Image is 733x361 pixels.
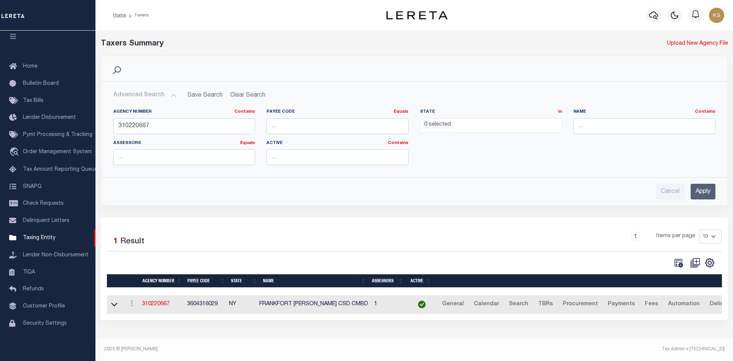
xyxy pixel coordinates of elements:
[559,298,601,311] a: Procurement
[631,232,640,241] a: 1
[139,274,184,288] th: Agency Number: activate to sort column ascending
[113,118,255,134] input: ...
[420,109,562,115] label: State
[23,218,69,223] span: Delinquent Letters
[23,201,64,206] span: Check Requests
[9,147,21,157] i: travel_explore
[656,232,695,241] span: Items per page
[260,274,369,288] th: Name: activate to sort column ascending
[113,140,255,147] label: Assessors
[126,12,149,19] li: Taxers
[23,235,55,241] span: Taxing Entity
[573,109,715,115] label: Name
[23,81,59,86] span: Bulletin Board
[604,298,638,311] a: Payments
[23,115,76,120] span: Lender Disbursement
[266,149,408,165] input: ...
[256,295,371,314] td: FRANKFORT [PERSON_NAME] CSD CMBD
[266,109,408,115] label: Payee Code
[101,38,568,50] div: Taxers Summary
[234,110,255,114] a: Contains
[266,140,408,147] label: Active
[665,298,703,311] a: Automation
[386,11,447,19] img: logo-dark.svg
[23,253,89,258] span: Lender Non-Disbursement
[470,298,502,311] a: Calendar
[113,149,255,165] input: ...
[420,346,725,353] div: Tax Admin v.[TECHNICAL_ID]
[266,118,408,134] input: ...
[23,149,92,155] span: Order Management System
[142,301,170,307] a: 310220667
[371,295,408,314] td: 1
[695,110,715,114] a: Contains
[184,295,226,314] td: 3604316029
[709,8,724,23] img: svg+xml;base64,PHN2ZyB4bWxucz0iaHR0cDovL3d3dy53My5vcmcvMjAwMC9zdmciIHBvaW50ZXItZXZlbnRzPSJub25lIi...
[23,98,44,104] span: Tax Bills
[113,109,255,115] label: Agency Number
[23,167,97,172] span: Tax Amount Reporting Queue
[505,298,532,311] a: Search
[23,132,92,138] span: Pymt Processing & Tracking
[558,110,562,114] a: In
[23,269,35,275] span: TIQA
[184,274,228,288] th: Payee Code: activate to sort column ascending
[228,274,260,288] th: State: activate to sort column ascending
[23,184,42,189] span: SNAPQ
[113,238,118,246] span: 1
[113,13,126,18] a: Home
[120,236,144,248] label: Result
[573,118,715,134] input: ...
[23,304,65,309] span: Customer Profile
[369,274,406,288] th: Assessors: activate to sort column ascending
[23,287,44,292] span: Refunds
[691,184,715,199] input: Apply
[535,298,556,311] a: TBRs
[418,301,426,308] img: check-icon-green.svg
[23,64,37,69] span: Home
[226,295,257,314] td: NY
[439,298,467,311] a: General
[406,274,434,288] th: Active: activate to sort column ascending
[422,121,453,129] li: 0 selected
[113,88,177,103] button: Advanced Search
[641,298,662,311] a: Fees
[656,184,685,199] input: Cancel
[388,141,408,145] a: Contains
[394,110,408,114] a: Equals
[667,40,728,48] a: Upload New Agency File
[240,141,255,145] a: Equals
[98,346,415,353] div: 2025 © [PERSON_NAME].
[23,321,67,326] span: Security Settings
